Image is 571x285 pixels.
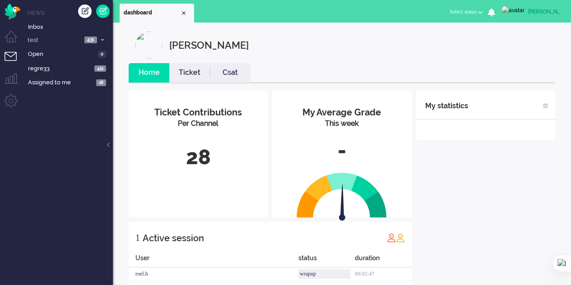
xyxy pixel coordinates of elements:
li: Home [129,63,169,83]
span: Open [28,50,95,59]
span: Assigned to me [28,78,93,87]
img: profile_red.svg [387,233,396,242]
img: semi_circle.svg [297,172,387,218]
li: Tickets menu [5,52,25,72]
div: roel.h [129,267,298,281]
div: User [129,253,298,267]
a: Ticket [169,68,210,78]
a: Open 0 [26,49,113,59]
img: flow_omnibird.svg [5,4,20,19]
button: Select status [444,5,488,18]
li: Select status [444,3,488,23]
div: wrapup [298,269,350,279]
div: Create ticket [78,5,92,18]
span: dashboard [124,9,180,17]
div: Ticket Contributions [135,106,261,119]
div: status [298,253,355,267]
img: profilePicture [135,32,162,59]
span: 431 [94,65,106,72]
span: 18 [96,79,106,86]
li: Dashboard [120,4,194,23]
span: regre33 [28,64,92,73]
a: Csat [210,68,251,78]
a: Assigned to me 18 [26,77,113,87]
img: profile_orange.svg [396,233,405,242]
div: 28 [135,142,261,172]
span: 0 [98,51,106,58]
a: regre33 431 [26,63,113,73]
div: My Average Grade [279,106,404,119]
li: Csat [210,63,251,83]
div: duration [355,253,411,267]
div: Close tab [180,9,187,17]
div: - [279,136,404,165]
li: Ticket [169,63,210,83]
li: Supervisor menu [5,73,25,93]
div: This week [279,119,404,129]
a: Quick Ticket [96,5,110,18]
div: [PERSON_NAME] [169,32,249,59]
li: Dashboard menu [5,31,25,51]
span: Select status [450,9,477,15]
div: 00:02:47 [355,267,411,281]
a: [PERSON_NAME] [500,5,562,15]
img: arrow.svg [323,184,362,223]
a: Home [129,68,169,78]
img: avatar [501,6,525,15]
li: Views [27,9,113,17]
li: Admin menu [5,94,25,115]
a: Inbox [26,22,113,32]
div: 1 [135,229,140,247]
span: test [26,36,82,45]
a: Omnidesk [5,6,20,13]
div: Active session [143,229,204,247]
div: My statistics [425,97,468,115]
span: Inbox [28,23,113,32]
div: Per Channel [135,119,261,129]
div: [PERSON_NAME] [528,7,562,16]
span: 431 [84,37,97,43]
